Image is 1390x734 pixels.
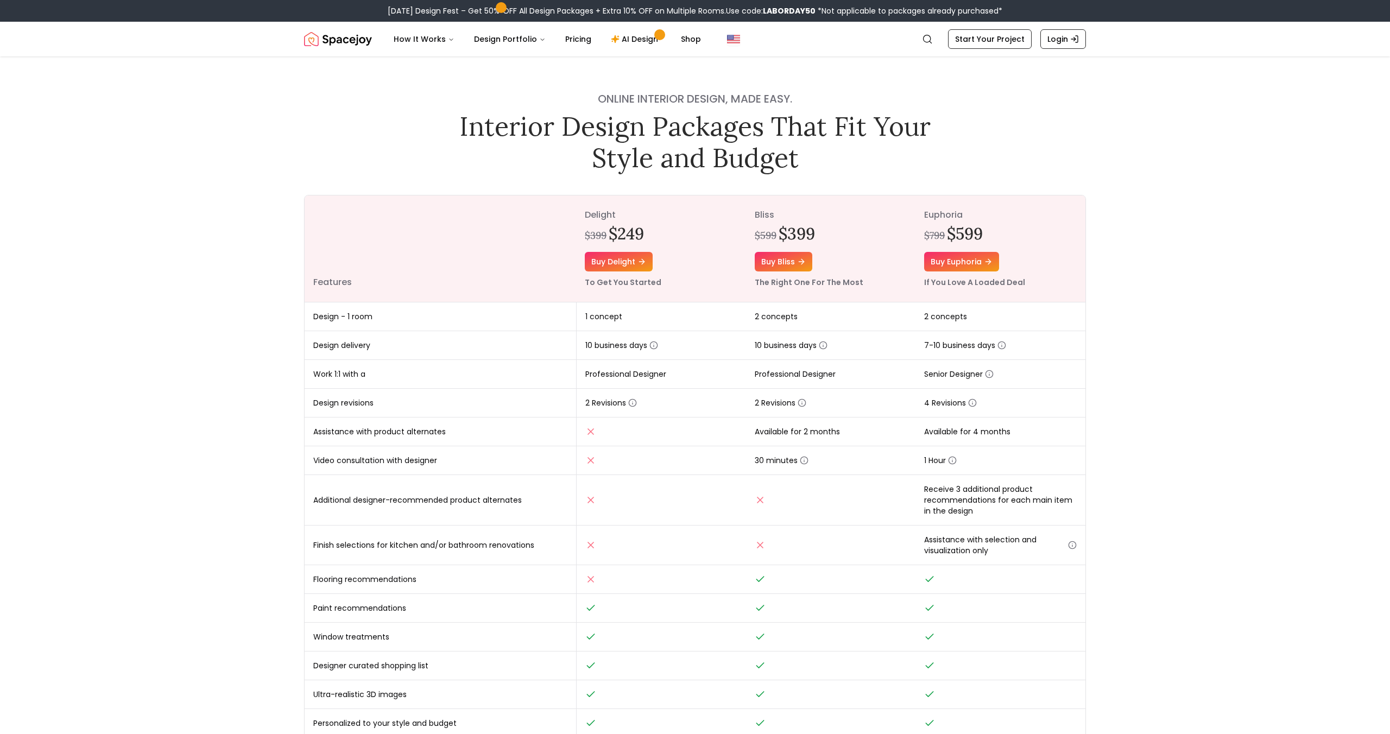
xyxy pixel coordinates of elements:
[755,311,798,322] span: 2 concepts
[672,28,710,50] a: Shop
[305,417,576,446] td: Assistance with product alternates
[304,28,372,50] a: Spacejoy
[779,224,815,243] h2: $399
[1040,29,1086,49] a: Login
[948,29,1032,49] a: Start Your Project
[755,369,836,379] span: Professional Designer
[452,91,938,106] h4: Online interior design, made easy.
[726,5,816,16] span: Use code:
[305,331,576,360] td: Design delivery
[924,252,999,271] a: Buy euphoria
[585,397,637,408] span: 2 Revisions
[755,228,776,243] div: $599
[755,208,907,222] p: bliss
[305,623,576,651] td: Window treatments
[915,475,1085,526] td: Receive 3 additional product recommendations for each main item in the design
[924,534,1077,556] span: Assistance with selection and visualization only
[755,455,808,466] span: 30 minutes
[924,340,1006,351] span: 7-10 business days
[924,369,994,379] span: Senior Designer
[452,111,938,173] h1: Interior Design Packages That Fit Your Style and Budget
[304,28,372,50] img: Spacejoy Logo
[305,594,576,623] td: Paint recommendations
[755,277,863,288] small: The Right One For The Most
[585,369,666,379] span: Professional Designer
[915,417,1085,446] td: Available for 4 months
[305,195,576,302] th: Features
[557,28,600,50] a: Pricing
[305,651,576,680] td: Designer curated shopping list
[755,252,812,271] a: Buy bliss
[602,28,670,50] a: AI Design
[924,277,1025,288] small: If You Love A Loaded Deal
[305,446,576,475] td: Video consultation with designer
[924,397,977,408] span: 4 Revisions
[305,389,576,417] td: Design revisions
[585,277,661,288] small: To Get You Started
[585,311,622,322] span: 1 concept
[585,228,606,243] div: $399
[585,252,653,271] a: Buy delight
[305,475,576,526] td: Additional designer-recommended product alternates
[755,397,806,408] span: 2 Revisions
[385,28,463,50] button: How It Works
[388,5,1002,16] div: [DATE] Design Fest – Get 50% OFF All Design Packages + Extra 10% OFF on Multiple Rooms.
[305,680,576,709] td: Ultra-realistic 3D images
[924,208,1077,222] p: euphoria
[305,360,576,389] td: Work 1:1 with a
[585,340,658,351] span: 10 business days
[305,526,576,565] td: Finish selections for kitchen and/or bathroom renovations
[924,228,945,243] div: $799
[816,5,1002,16] span: *Not applicable to packages already purchased*
[304,22,1086,56] nav: Global
[609,224,644,243] h2: $249
[305,565,576,594] td: Flooring recommendations
[746,417,916,446] td: Available for 2 months
[924,311,967,322] span: 2 concepts
[305,302,576,331] td: Design - 1 room
[465,28,554,50] button: Design Portfolio
[385,28,710,50] nav: Main
[924,455,957,466] span: 1 Hour
[755,340,827,351] span: 10 business days
[585,208,737,222] p: delight
[947,224,983,243] h2: $599
[763,5,816,16] b: LABORDAY50
[727,33,740,46] img: United States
